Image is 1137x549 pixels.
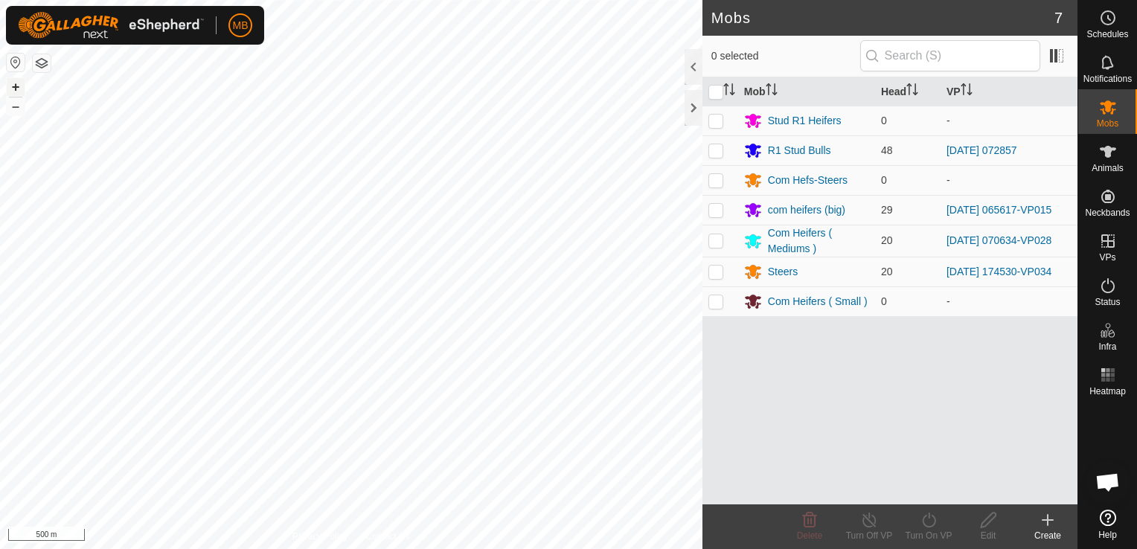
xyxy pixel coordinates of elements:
[768,202,845,218] div: com heifers (big)
[1098,342,1116,351] span: Infra
[768,264,798,280] div: Steers
[768,113,842,129] div: Stud R1 Heifers
[7,78,25,96] button: +
[881,295,887,307] span: 0
[1018,529,1077,542] div: Create
[941,286,1077,316] td: -
[881,204,893,216] span: 29
[768,294,868,309] div: Com Heifers ( Small )
[1085,208,1130,217] span: Neckbands
[1098,530,1117,539] span: Help
[7,97,25,115] button: –
[233,18,249,33] span: MB
[947,204,1051,216] a: [DATE] 065617-VP015
[881,144,893,156] span: 48
[18,12,204,39] img: Gallagher Logo
[768,225,869,257] div: Com Heifers ( Mediums )
[711,48,860,64] span: 0 selected
[839,529,899,542] div: Turn Off VP
[1097,119,1118,128] span: Mobs
[1095,298,1120,306] span: Status
[797,530,823,541] span: Delete
[875,77,941,106] th: Head
[958,529,1018,542] div: Edit
[947,234,1051,246] a: [DATE] 070634-VP028
[723,86,735,97] p-sorticon: Activate to sort
[941,77,1077,106] th: VP
[1054,7,1063,29] span: 7
[738,77,875,106] th: Mob
[881,234,893,246] span: 20
[1086,30,1128,39] span: Schedules
[768,143,831,158] div: R1 Stud Bulls
[1086,460,1130,504] div: Open chat
[33,54,51,72] button: Map Layers
[860,40,1040,71] input: Search (S)
[881,174,887,186] span: 0
[941,165,1077,195] td: -
[941,106,1077,135] td: -
[7,54,25,71] button: Reset Map
[768,173,848,188] div: Com Hefs-Steers
[947,144,1017,156] a: [DATE] 072857
[1083,74,1132,83] span: Notifications
[366,530,410,543] a: Contact Us
[947,266,1051,277] a: [DATE] 174530-VP034
[766,86,778,97] p-sorticon: Activate to sort
[906,86,918,97] p-sorticon: Activate to sort
[881,266,893,277] span: 20
[711,9,1054,27] h2: Mobs
[1089,387,1126,396] span: Heatmap
[292,530,348,543] a: Privacy Policy
[881,115,887,126] span: 0
[1092,164,1124,173] span: Animals
[899,529,958,542] div: Turn On VP
[1078,504,1137,545] a: Help
[1099,253,1115,262] span: VPs
[961,86,973,97] p-sorticon: Activate to sort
